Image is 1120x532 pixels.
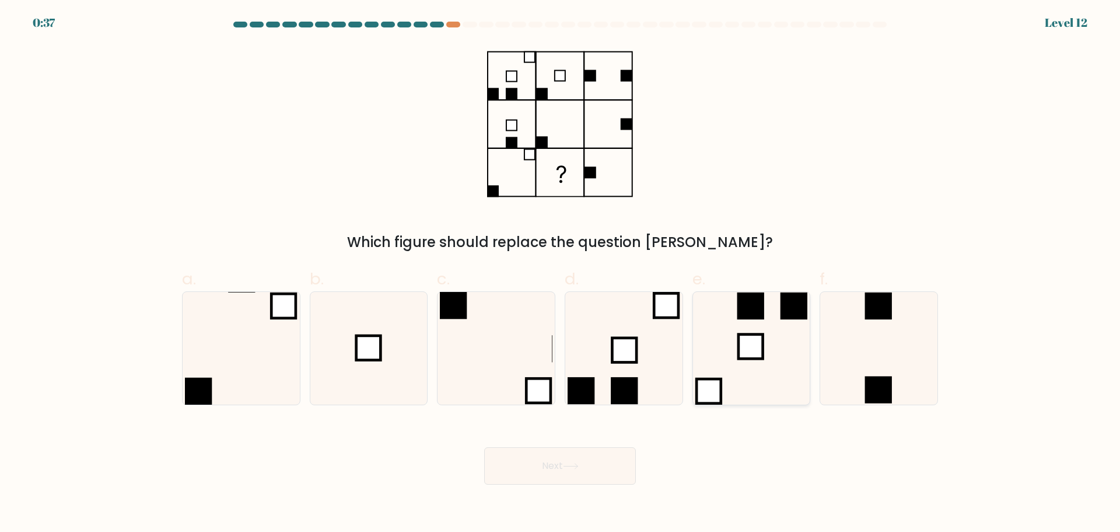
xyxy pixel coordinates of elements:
span: a. [182,267,196,290]
span: e. [692,267,705,290]
div: Level 12 [1045,14,1087,32]
div: 0:37 [33,14,55,32]
button: Next [484,447,636,485]
div: Which figure should replace the question [PERSON_NAME]? [189,232,931,253]
span: f. [820,267,828,290]
span: c. [437,267,450,290]
span: b. [310,267,324,290]
span: d. [565,267,579,290]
